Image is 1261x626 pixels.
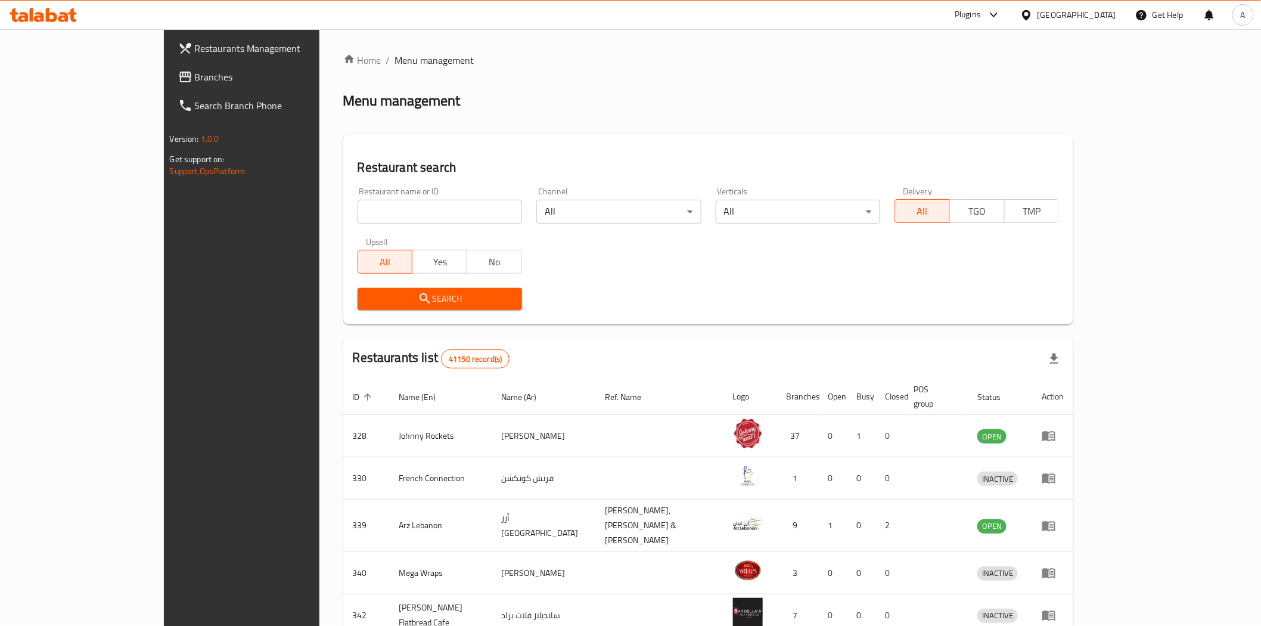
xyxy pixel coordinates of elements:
a: Branches [169,63,374,91]
td: فرنش كونكشن [492,457,595,500]
span: 41150 record(s) [442,354,509,365]
th: Busy [847,379,876,415]
td: [PERSON_NAME],[PERSON_NAME] & [PERSON_NAME] [595,500,723,552]
span: All [363,253,408,271]
img: Arz Lebanon [733,509,763,538]
span: POS group [914,382,954,411]
a: Support.OpsPlatform [170,163,246,179]
td: [PERSON_NAME] [492,415,595,457]
div: Menu [1042,429,1064,443]
button: No [467,250,522,274]
th: Logo [723,379,777,415]
span: All [900,203,945,220]
th: Closed [876,379,905,415]
span: INACTIVE [977,609,1018,622]
td: 1 [819,500,847,552]
td: Arz Lebanon [390,500,492,552]
span: Search Branch Phone [195,98,365,113]
li: / [386,53,390,67]
th: Action [1032,379,1073,415]
th: Branches [777,379,819,415]
img: Mega Wraps [733,556,763,585]
label: Delivery [903,187,933,196]
h2: Restaurant search [358,159,1060,176]
span: TGO [955,203,1000,220]
td: 37 [777,415,819,457]
button: All [894,199,950,223]
span: OPEN [977,519,1007,533]
span: Restaurants Management [195,41,365,55]
button: TMP [1004,199,1060,223]
button: Search [358,288,522,310]
img: Johnny Rockets [733,419,763,448]
a: Restaurants Management [169,34,374,63]
td: أرز [GEOGRAPHIC_DATA] [492,500,595,552]
label: Upsell [366,238,388,246]
span: INACTIVE [977,472,1018,486]
td: French Connection [390,457,492,500]
td: 0 [819,552,847,594]
td: 0 [876,415,905,457]
td: 9 [777,500,819,552]
div: Export file [1040,345,1069,373]
td: Johnny Rockets [390,415,492,457]
span: Ref. Name [605,390,657,404]
div: Total records count [441,349,510,368]
h2: Menu management [343,91,461,110]
th: Open [819,379,847,415]
span: Name (Ar) [501,390,552,404]
div: Menu [1042,471,1064,485]
td: Mega Wraps [390,552,492,594]
span: Name (En) [399,390,452,404]
button: TGO [949,199,1005,223]
td: 0 [847,552,876,594]
div: Plugins [955,8,981,22]
div: INACTIVE [977,472,1018,486]
div: All [536,200,701,224]
div: All [716,200,880,224]
td: 0 [876,552,905,594]
div: OPEN [977,429,1007,444]
span: ID [353,390,375,404]
div: Menu [1042,566,1064,580]
td: 1 [847,415,876,457]
div: INACTIVE [977,609,1018,623]
td: 3 [777,552,819,594]
td: 0 [819,415,847,457]
td: 0 [819,457,847,500]
nav: breadcrumb [343,53,1074,67]
span: Search [367,292,513,306]
span: Status [977,390,1016,404]
span: Branches [195,70,365,84]
input: Search for restaurant name or ID.. [358,200,522,224]
a: Search Branch Phone [169,91,374,120]
button: All [358,250,413,274]
span: Yes [417,253,462,271]
td: 0 [847,457,876,500]
span: TMP [1010,203,1055,220]
span: INACTIVE [977,566,1018,580]
h2: Restaurants list [353,349,510,368]
div: Menu [1042,608,1064,622]
td: [PERSON_NAME] [492,552,595,594]
td: 0 [847,500,876,552]
span: OPEN [977,430,1007,444]
span: A [1241,8,1246,21]
td: 2 [876,500,905,552]
button: Yes [412,250,467,274]
div: [GEOGRAPHIC_DATA] [1038,8,1116,21]
span: Get support on: [170,151,225,167]
img: French Connection [733,461,763,491]
td: 1 [777,457,819,500]
span: No [472,253,517,271]
span: Version: [170,131,199,147]
span: 1.0.0 [201,131,219,147]
span: Menu management [395,53,474,67]
td: 0 [876,457,905,500]
div: Menu [1042,519,1064,533]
